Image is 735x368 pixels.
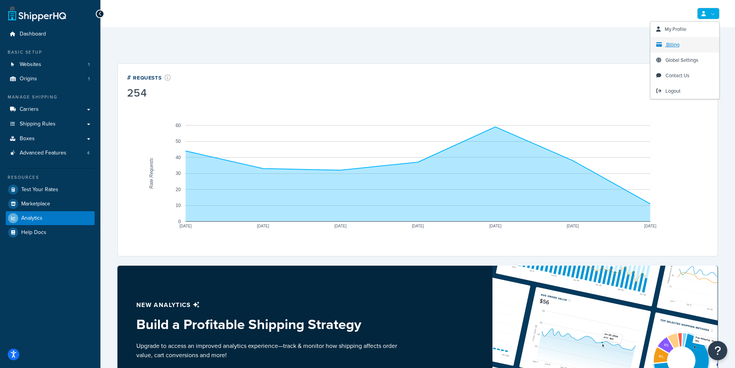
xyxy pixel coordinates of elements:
[20,150,66,156] span: Advanced Features
[6,72,95,86] a: Origins1
[650,22,719,37] a: My Profile
[21,215,42,222] span: Analytics
[6,72,95,86] li: Origins
[567,224,579,228] text: [DATE]
[412,224,424,228] text: [DATE]
[6,226,95,239] a: Help Docs
[6,132,95,146] a: Boxes
[6,58,95,72] a: Websites1
[20,61,41,68] span: Websites
[650,53,719,68] a: Global Settings
[6,197,95,211] a: Marketplace
[665,25,686,33] span: My Profile
[127,100,708,247] svg: A chart.
[6,94,95,100] div: Manage Shipping
[666,41,679,48] span: Billing
[650,68,719,83] a: Contact Us
[21,201,50,207] span: Marketplace
[6,58,95,72] li: Websites
[20,76,37,82] span: Origins
[87,150,90,156] span: 4
[176,139,181,144] text: 50
[665,56,698,64] span: Global Settings
[136,300,399,310] p: New analytics
[149,158,154,188] text: Rate Requests
[665,87,681,95] span: Logout
[6,27,95,41] a: Dashboard
[650,37,719,53] a: Billing
[176,155,181,160] text: 40
[176,171,181,176] text: 30
[257,224,269,228] text: [DATE]
[6,146,95,160] a: Advanced Features4
[489,224,502,228] text: [DATE]
[6,117,95,131] a: Shipping Rules
[127,73,171,82] div: # Requests
[650,83,719,99] a: Logout
[20,106,39,113] span: Carriers
[708,341,727,360] button: Open Resource Center
[6,102,95,117] a: Carriers
[644,224,657,228] text: [DATE]
[334,224,347,228] text: [DATE]
[176,187,181,192] text: 20
[127,88,171,98] div: 254
[20,121,56,127] span: Shipping Rules
[88,76,90,82] span: 1
[6,183,95,197] a: Test Your Rates
[136,317,399,332] h3: Build a Profitable Shipping Strategy
[20,31,46,37] span: Dashboard
[88,61,90,68] span: 1
[20,136,35,142] span: Boxes
[6,146,95,160] li: Advanced Features
[6,211,95,225] a: Analytics
[178,219,181,224] text: 0
[6,49,95,56] div: Basic Setup
[176,123,181,128] text: 60
[6,174,95,181] div: Resources
[176,203,181,208] text: 10
[665,72,689,79] span: Contact Us
[21,229,46,236] span: Help Docs
[180,224,192,228] text: [DATE]
[136,341,399,360] p: Upgrade to access an improved analytics experience—track & monitor how shipping affects order val...
[21,187,58,193] span: Test Your Rates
